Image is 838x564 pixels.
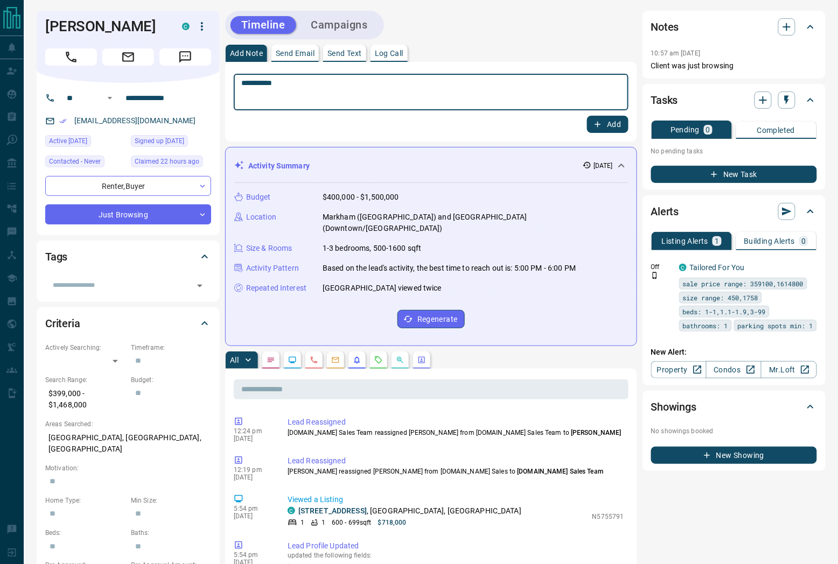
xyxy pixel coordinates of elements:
p: [DATE] [593,161,613,171]
a: Tailored For You [690,263,745,272]
div: Tags [45,244,211,270]
p: Viewed a Listing [288,494,624,505]
p: Send Email [276,50,315,57]
svg: Requests [374,356,383,364]
p: 12:24 pm [234,427,271,435]
p: 1-3 bedrooms, 500-1600 sqft [323,243,422,254]
span: parking spots min: 1 [738,320,813,331]
p: Add Note [230,50,263,57]
span: Message [159,48,211,66]
p: [PERSON_NAME] reassigned [PERSON_NAME] from [DOMAIN_NAME] Sales to [288,467,624,476]
span: size range: 450,1758 [683,292,758,303]
span: Claimed 22 hours ago [135,156,199,167]
span: sale price range: 359100,1614800 [683,278,804,289]
p: 5:54 pm [234,551,271,559]
p: Timeframe: [131,343,211,352]
p: [GEOGRAPHIC_DATA], [GEOGRAPHIC_DATA], [GEOGRAPHIC_DATA] [45,429,211,458]
p: Completed [757,126,795,134]
p: Min Size: [131,496,211,505]
p: [GEOGRAPHIC_DATA] viewed twice [323,283,442,294]
div: Criteria [45,311,211,336]
p: updated the following fields: [288,552,624,559]
svg: Listing Alerts [353,356,361,364]
p: Location [246,211,276,223]
h2: Tasks [651,91,678,109]
p: New Alert: [651,347,817,358]
svg: Agent Actions [417,356,426,364]
a: [STREET_ADDRESS] [298,506,367,515]
div: Notes [651,14,817,40]
span: Signed up [DATE] [135,136,184,146]
div: Sat Oct 11 2025 [45,135,125,150]
button: New Showing [651,447,817,464]
p: , [GEOGRAPHIC_DATA], [GEOGRAPHIC_DATA] [298,505,521,517]
p: Pending [671,126,700,133]
a: Mr.Loft [761,361,816,378]
button: New Task [651,166,817,183]
p: Lead Profile Updated [288,540,624,552]
h1: [PERSON_NAME] [45,18,166,35]
p: Markham ([GEOGRAPHIC_DATA]) and [GEOGRAPHIC_DATA] (Downtown/[GEOGRAPHIC_DATA]) [323,211,628,234]
p: Send Text [327,50,362,57]
button: Campaigns [301,16,379,34]
svg: Push Notification Only [651,272,659,279]
p: Listing Alerts [662,237,709,245]
p: Budget: [131,375,211,385]
p: 0 [706,126,710,133]
div: condos.ca [288,507,295,514]
p: No showings booked [651,426,817,436]
span: Contacted - Never [49,156,101,167]
p: Repeated Interest [246,283,306,294]
div: Activity Summary[DATE] [234,156,628,176]
p: Log Call [375,50,403,57]
p: 1 [322,518,325,527]
div: Just Browsing [45,205,211,224]
p: All [230,356,239,364]
div: Renter , Buyer [45,176,211,196]
p: Activity Summary [248,160,310,172]
p: [DATE] [234,512,271,520]
div: Tue Oct 14 2025 [131,156,211,171]
button: Open [103,91,116,104]
p: Search Range: [45,375,125,385]
h2: Showings [651,398,697,415]
a: [EMAIL_ADDRESS][DOMAIN_NAME] [74,116,196,125]
svg: Opportunities [396,356,404,364]
span: [DOMAIN_NAME] Sales Team [518,468,604,475]
p: 1 [301,518,304,527]
span: [PERSON_NAME] [571,429,621,436]
p: Budget [246,192,271,203]
p: Activity Pattern [246,263,299,274]
a: Property [651,361,707,378]
svg: Lead Browsing Activity [288,356,297,364]
p: Size & Rooms [246,243,292,254]
p: 5:54 pm [234,505,271,512]
h2: Tags [45,248,67,265]
p: 10:57 am [DATE] [651,50,701,57]
svg: Emails [331,356,340,364]
button: Add [587,116,628,133]
div: condos.ca [182,23,190,30]
p: [DATE] [234,474,271,481]
div: Alerts [651,199,817,224]
svg: Email Verified [59,117,67,125]
p: Building Alerts [744,237,795,245]
div: Tue Nov 24 2020 [131,135,211,150]
h2: Notes [651,18,679,36]
span: beds: 1-1,1.1-1.9,3-99 [683,306,766,317]
p: Lead Reassigned [288,417,624,428]
p: Beds: [45,528,125,538]
p: Based on the lead's activity, the best time to reach out is: 5:00 PM - 6:00 PM [323,263,576,274]
p: 1 [715,237,719,245]
p: No pending tasks [651,143,817,159]
h2: Criteria [45,315,80,332]
p: Client was just browsing [651,60,817,72]
span: Active [DATE] [49,136,87,146]
p: [DATE] [234,435,271,442]
span: Call [45,48,97,66]
p: $718,000 [378,518,407,527]
p: Home Type: [45,496,125,505]
p: Actively Searching: [45,343,125,352]
a: Condos [706,361,762,378]
p: Areas Searched: [45,419,211,429]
